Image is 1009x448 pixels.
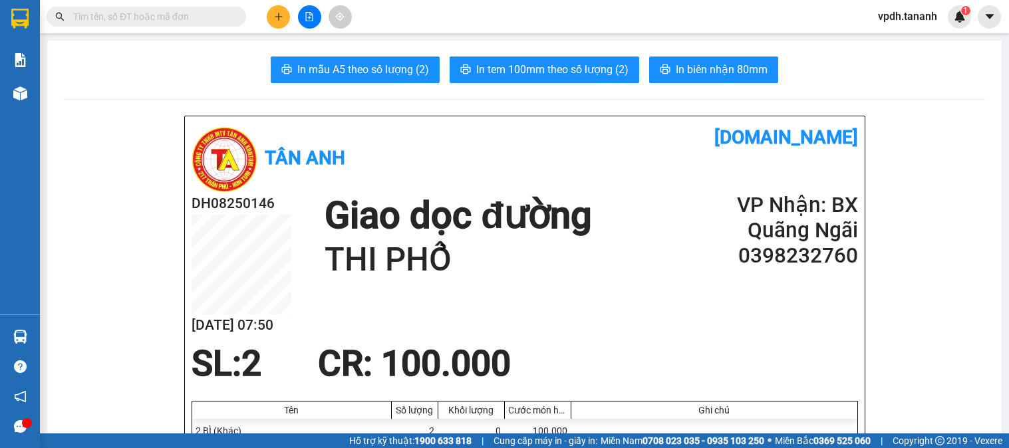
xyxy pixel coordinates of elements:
[963,6,968,15] span: 1
[192,419,392,443] div: 2 BÌ (Khác)
[14,390,27,403] span: notification
[192,314,291,336] h2: [DATE] 07:50
[349,433,472,448] span: Hỗ trợ kỹ thuật:
[961,6,970,15] sup: 1
[649,56,778,83] button: printerIn biên nhận 80mm
[55,12,65,21] span: search
[508,405,567,415] div: Cước món hàng
[298,5,321,29] button: file-add
[775,433,871,448] span: Miền Bắc
[438,419,505,443] div: 0
[274,12,283,21] span: plus
[482,433,484,448] span: |
[14,360,27,373] span: question-circle
[73,9,230,24] input: Tìm tên, số ĐT hoặc mã đơn
[601,433,764,448] span: Miền Nam
[698,193,857,243] h2: VP Nhận: BX Quãng Ngãi
[325,239,592,281] h1: THI PHỔ
[305,12,314,21] span: file-add
[984,11,996,23] span: caret-down
[768,438,772,443] span: ⚪️
[935,436,944,445] span: copyright
[978,5,1001,29] button: caret-down
[575,405,854,415] div: Ghi chú
[14,420,27,433] span: message
[297,61,429,78] span: In mẫu A5 theo số lượng (2)
[505,419,571,443] div: 100.000
[395,405,434,415] div: Số lượng
[281,64,292,76] span: printer
[13,330,27,344] img: warehouse-icon
[335,12,345,21] span: aim
[476,61,629,78] span: In tem 100mm theo số lượng (2)
[450,56,639,83] button: printerIn tem 100mm theo số lượng (2)
[867,8,948,25] span: vpdh.tananh
[643,435,764,446] strong: 0708 023 035 - 0935 103 250
[13,53,27,67] img: solution-icon
[265,147,345,169] b: Tân Anh
[954,11,966,23] img: icon-new-feature
[271,56,440,83] button: printerIn mẫu A5 theo số lượng (2)
[267,5,290,29] button: plus
[196,405,388,415] div: Tên
[414,435,472,446] strong: 1900 633 818
[192,343,241,384] span: SL:
[13,86,27,100] img: warehouse-icon
[318,343,511,384] span: CR : 100.000
[392,419,438,443] div: 2
[460,64,471,76] span: printer
[714,126,858,148] b: [DOMAIN_NAME]
[192,126,258,193] img: logo.jpg
[676,61,768,78] span: In biên nhận 80mm
[494,433,597,448] span: Cung cấp máy in - giấy in:
[11,9,29,29] img: logo-vxr
[881,433,883,448] span: |
[698,243,857,269] h2: 0398232760
[325,193,592,239] h1: Giao dọc đường
[813,435,871,446] strong: 0369 525 060
[442,405,501,415] div: Khối lượng
[329,5,352,29] button: aim
[241,343,261,384] span: 2
[192,193,291,215] h2: DH08250146
[660,64,670,76] span: printer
